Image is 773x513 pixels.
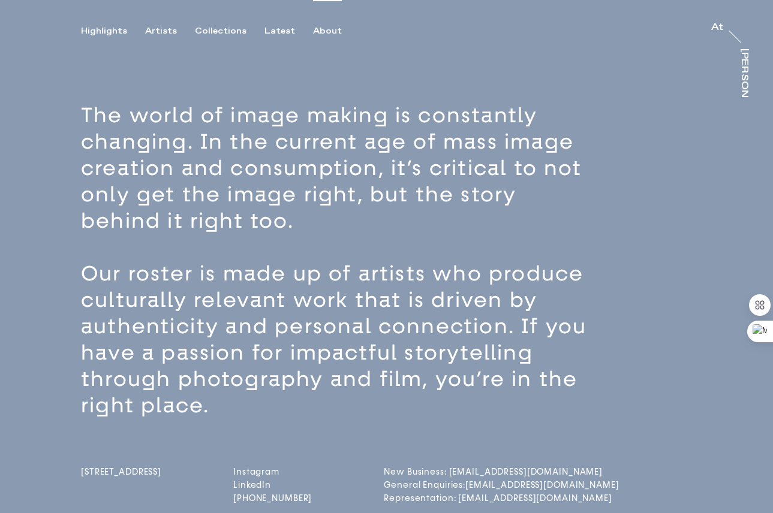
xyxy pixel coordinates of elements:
[195,26,264,37] button: Collections
[739,49,749,141] div: [PERSON_NAME]
[195,26,246,37] div: Collections
[711,23,723,35] a: At
[737,49,749,98] a: [PERSON_NAME]
[313,26,360,37] button: About
[81,26,127,37] div: Highlights
[264,26,295,37] div: Latest
[313,26,342,37] div: About
[145,26,177,37] div: Artists
[81,26,145,37] button: Highlights
[264,26,313,37] button: Latest
[145,26,195,37] button: Artists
